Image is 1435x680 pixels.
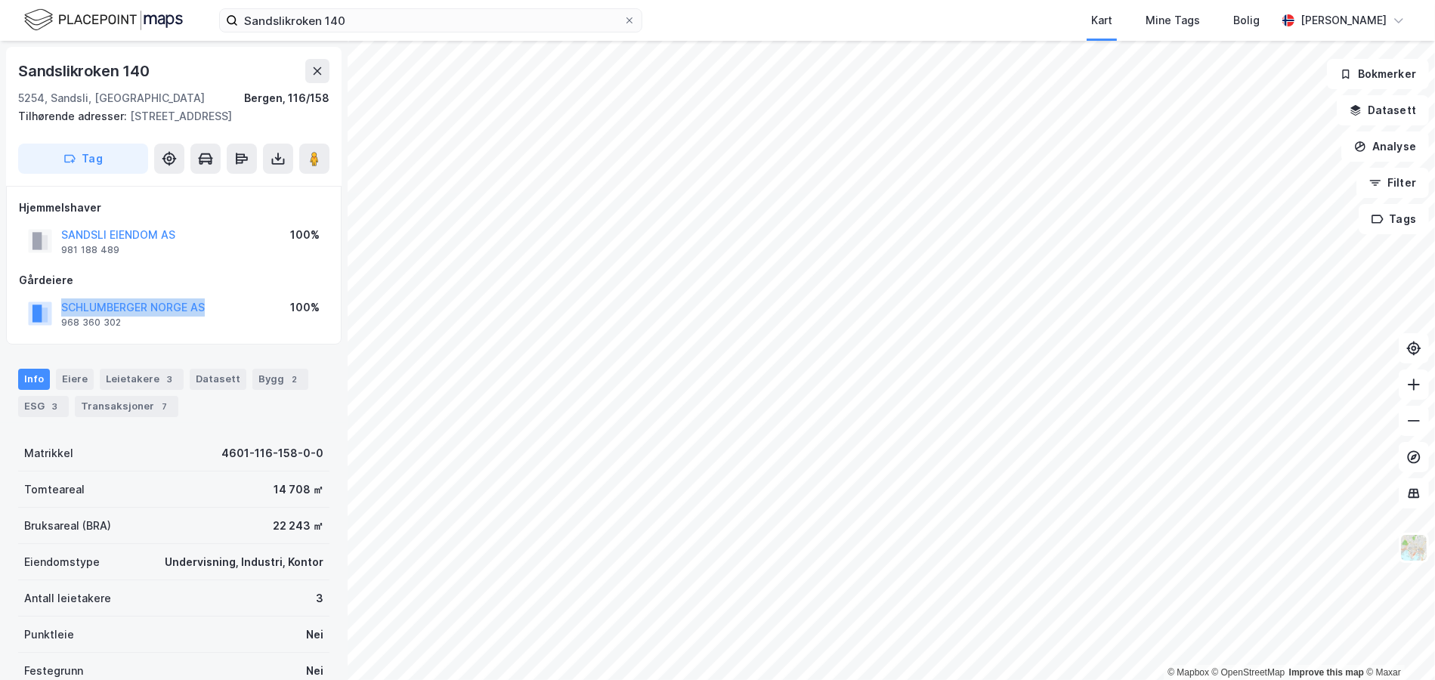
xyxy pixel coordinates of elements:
button: Tags [1359,204,1429,234]
div: Bygg [252,369,308,390]
div: Festegrunn [24,662,83,680]
button: Datasett [1337,95,1429,125]
div: Info [18,369,50,390]
div: 3 [316,589,323,607]
div: Matrikkel [24,444,73,462]
div: Bergen, 116/158 [244,89,329,107]
button: Tag [18,144,148,174]
div: 100% [290,298,320,317]
div: Datasett [190,369,246,390]
div: Nei [306,662,323,680]
button: Bokmerker [1327,59,1429,89]
div: Nei [306,626,323,644]
div: Punktleie [24,626,74,644]
div: Kontrollprogram for chat [1359,607,1435,680]
div: 3 [48,399,63,414]
img: Z [1399,533,1428,562]
a: Improve this map [1289,667,1364,678]
input: Søk på adresse, matrikkel, gårdeiere, leietakere eller personer [238,9,623,32]
div: 22 243 ㎡ [273,517,323,535]
div: [PERSON_NAME] [1300,11,1387,29]
div: 3 [162,372,178,387]
div: 14 708 ㎡ [274,481,323,499]
div: Hjemmelshaver [19,199,329,217]
div: Mine Tags [1146,11,1200,29]
div: Sandslikroken 140 [18,59,153,83]
div: [STREET_ADDRESS] [18,107,317,125]
div: 2 [287,372,302,387]
a: Mapbox [1167,667,1209,678]
button: Filter [1356,168,1429,198]
div: Gårdeiere [19,271,329,289]
div: Bolig [1233,11,1260,29]
div: 7 [157,399,172,414]
img: logo.f888ab2527a4732fd821a326f86c7f29.svg [24,7,183,33]
div: ESG [18,396,69,417]
div: 968 360 302 [61,317,121,329]
a: OpenStreetMap [1212,667,1285,678]
div: Transaksjoner [75,396,178,417]
div: Bruksareal (BRA) [24,517,111,535]
div: 100% [290,226,320,244]
div: Kart [1091,11,1112,29]
div: Antall leietakere [24,589,111,607]
div: Eiere [56,369,94,390]
div: Eiendomstype [24,553,100,571]
div: Undervisning, Industri, Kontor [165,553,323,571]
button: Analyse [1341,131,1429,162]
div: 4601-116-158-0-0 [221,444,323,462]
div: 5254, Sandsli, [GEOGRAPHIC_DATA] [18,89,205,107]
iframe: Chat Widget [1359,607,1435,680]
div: 981 188 489 [61,244,119,256]
span: Tilhørende adresser: [18,110,130,122]
div: Leietakere [100,369,184,390]
div: Tomteareal [24,481,85,499]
